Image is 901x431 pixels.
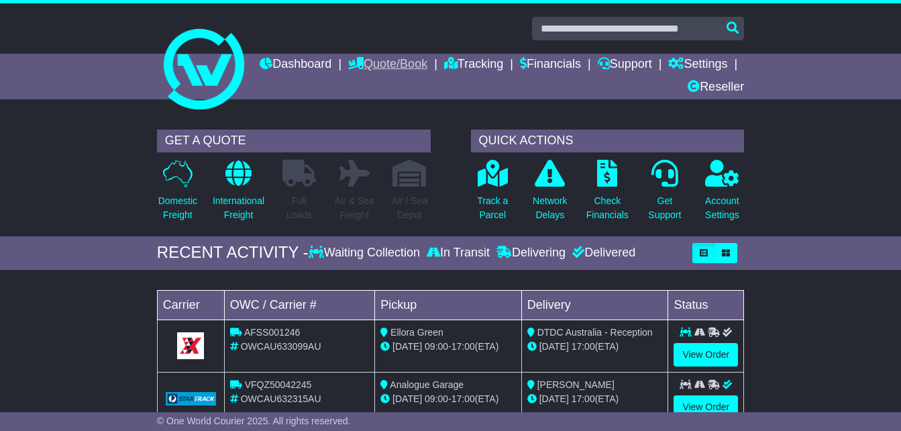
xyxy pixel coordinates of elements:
[348,54,427,77] a: Quote/Book
[527,340,663,354] div: (ETA)
[157,130,431,152] div: GET A QUOTE
[705,194,739,222] p: Account Settings
[335,194,374,222] p: Air & Sea Freight
[539,393,569,404] span: [DATE]
[476,159,509,230] a: Track aParcel
[537,379,615,390] span: [PERSON_NAME]
[527,392,663,406] div: (ETA)
[598,54,652,77] a: Support
[493,246,569,260] div: Delivering
[282,194,316,222] p: Full Loads
[674,395,738,419] a: View Order
[380,392,516,406] div: - (ETA)
[157,243,309,262] div: RECENT ACTIVITY -
[392,393,422,404] span: [DATE]
[688,77,744,99] a: Reseller
[380,340,516,354] div: - (ETA)
[166,392,216,405] img: GetCarrierServiceLogo
[532,159,568,230] a: NetworkDelays
[212,159,265,230] a: InternationalFreight
[157,416,351,426] span: © One World Courier 2025. All rights reserved.
[392,194,428,222] p: Air / Sea Depot
[668,54,727,77] a: Settings
[471,130,745,152] div: QUICK ACTIONS
[533,194,567,222] p: Network Delays
[309,246,423,260] div: Waiting Collection
[668,290,744,320] td: Status
[245,379,312,390] span: VFQZ50042245
[586,159,629,230] a: CheckFinancials
[241,341,321,352] span: OWCAU633099AU
[390,327,443,338] span: Ellora Green
[452,341,475,352] span: 17:00
[539,341,569,352] span: [DATE]
[158,159,198,230] a: DomesticFreight
[520,54,581,77] a: Financials
[158,194,197,222] p: Domestic Freight
[213,194,264,222] p: International Freight
[375,290,522,320] td: Pickup
[157,290,224,320] td: Carrier
[392,341,422,352] span: [DATE]
[586,194,629,222] p: Check Financials
[521,290,668,320] td: Delivery
[425,341,448,352] span: 09:00
[452,393,475,404] span: 17:00
[648,194,681,222] p: Get Support
[647,159,682,230] a: GetSupport
[537,327,653,338] span: DTDC Australia - Reception
[224,290,374,320] td: OWC / Carrier #
[260,54,331,77] a: Dashboard
[423,246,493,260] div: In Transit
[477,194,508,222] p: Track a Parcel
[390,379,464,390] span: Analogue Garage
[674,343,738,367] a: View Order
[572,341,595,352] span: 17:00
[444,54,503,77] a: Tracking
[572,393,595,404] span: 17:00
[177,332,204,359] img: GetCarrierServiceLogo
[241,393,321,404] span: OWCAU632315AU
[425,393,448,404] span: 09:00
[704,159,740,230] a: AccountSettings
[244,327,300,338] span: AFSS001246
[569,246,635,260] div: Delivered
